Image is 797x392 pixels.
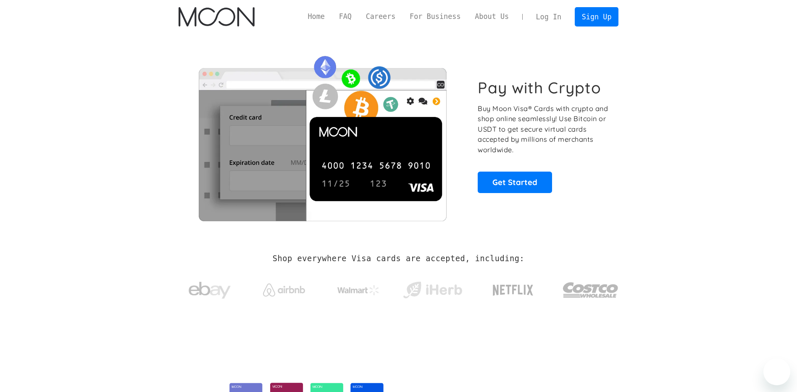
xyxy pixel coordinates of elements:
[273,254,524,263] h2: Shop everywhere Visa cards are accepted, including:
[337,285,379,295] img: Walmart
[468,11,516,22] a: About Us
[478,103,609,155] p: Buy Moon Visa® Cards with crypto and shop online seamlessly! Use Bitcoin or USDT to get secure vi...
[476,271,551,305] a: Netflix
[529,8,568,26] a: Log In
[492,280,534,301] img: Netflix
[402,11,468,22] a: For Business
[179,7,255,26] img: Moon Logo
[189,277,231,304] img: ebay
[253,275,315,301] a: Airbnb
[763,358,790,385] iframe: Button to launch messaging window
[401,279,464,301] img: iHerb
[179,7,255,26] a: home
[359,11,402,22] a: Careers
[179,50,466,221] img: Moon Cards let you spend your crypto anywhere Visa is accepted.
[327,277,389,299] a: Walmart
[263,283,305,297] img: Airbnb
[563,274,619,306] img: Costco
[301,11,332,22] a: Home
[332,11,359,22] a: FAQ
[575,7,618,26] a: Sign Up
[401,271,464,305] a: iHerb
[563,266,619,310] a: Costco
[478,78,601,97] h1: Pay with Crypto
[179,269,241,308] a: ebay
[478,172,552,193] a: Get Started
